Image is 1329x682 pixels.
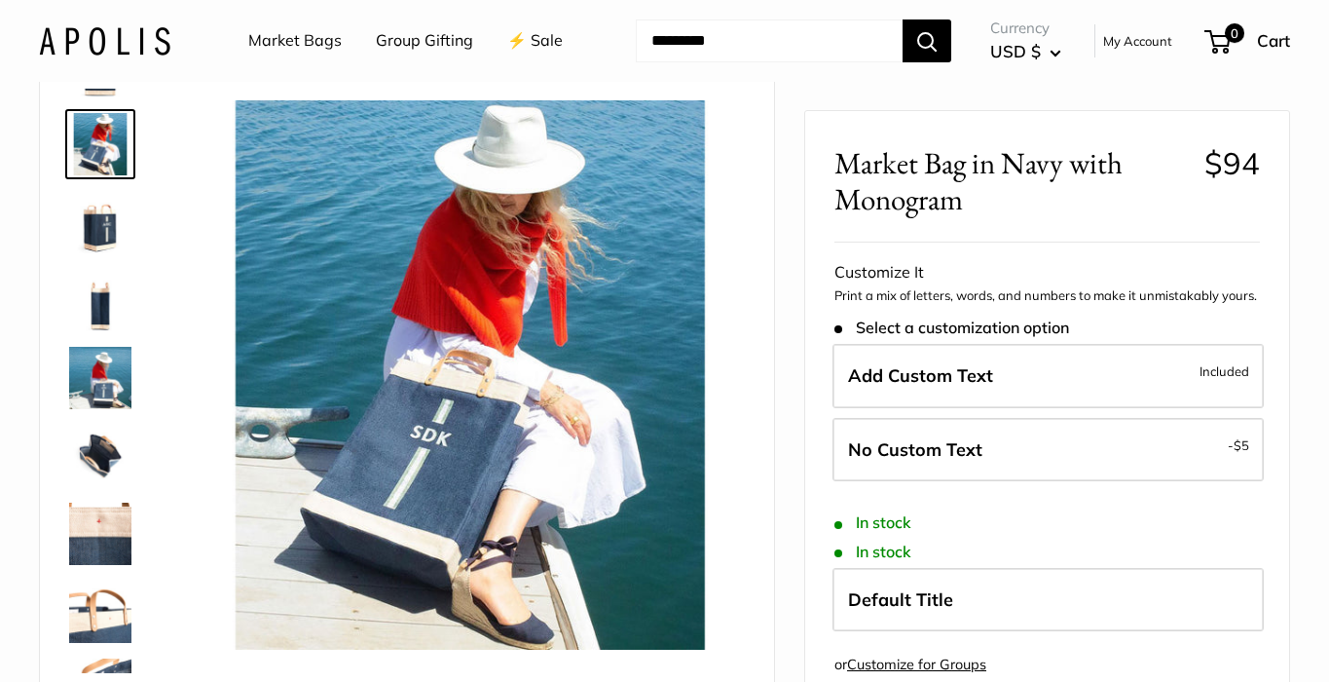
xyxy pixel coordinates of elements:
[832,568,1264,632] label: Default Title
[834,542,911,560] span: In stock
[1257,30,1290,51] span: Cart
[1234,437,1249,453] span: $5
[69,113,131,175] img: Market Bag in Navy with Monogram
[990,41,1041,61] span: USD $
[834,319,1069,337] span: Select a customization option
[65,421,135,491] a: Market Bag in Navy with Monogram
[65,109,135,179] a: Market Bag in Navy with Monogram
[507,26,563,56] a: ⚡️ Sale
[832,418,1264,482] label: Leave Blank
[848,438,982,461] span: No Custom Text
[1204,144,1260,182] span: $94
[69,347,131,409] img: Market Bag in Navy with Monogram
[65,499,135,569] a: Market Bag in Navy with Monogram
[1225,23,1244,43] span: 0
[990,15,1061,42] span: Currency
[65,343,135,413] a: Market Bag in Navy with Monogram
[903,19,951,62] button: Search
[69,191,131,253] img: Market Bag in Navy with Monogram
[196,100,745,650] img: Market Bag in Navy with Monogram
[832,344,1264,408] label: Add Custom Text
[847,656,986,673] a: Customize for Groups
[69,581,131,643] img: Market Bag in Navy with Monogram
[834,145,1190,217] span: Market Bag in Navy with Monogram
[1206,25,1290,57] a: 0 Cart
[834,513,911,532] span: In stock
[848,588,953,611] span: Default Title
[65,187,135,257] a: Market Bag in Navy with Monogram
[834,286,1260,306] p: Print a mix of letters, words, and numbers to make it unmistakably yours.
[69,269,131,331] img: Market Bag in Navy with Monogram
[990,36,1061,67] button: USD $
[69,425,131,487] img: Market Bag in Navy with Monogram
[1103,29,1172,53] a: My Account
[834,652,986,678] div: or
[1200,360,1249,383] span: Included
[376,26,473,56] a: Group Gifting
[248,26,342,56] a: Market Bags
[1228,434,1249,457] span: -
[69,503,131,565] img: Market Bag in Navy with Monogram
[636,19,903,62] input: Search...
[834,257,1260,286] div: Customize It
[848,364,993,387] span: Add Custom Text
[39,26,170,55] img: Apolis
[65,265,135,335] a: Market Bag in Navy with Monogram
[65,577,135,647] a: Market Bag in Navy with Monogram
